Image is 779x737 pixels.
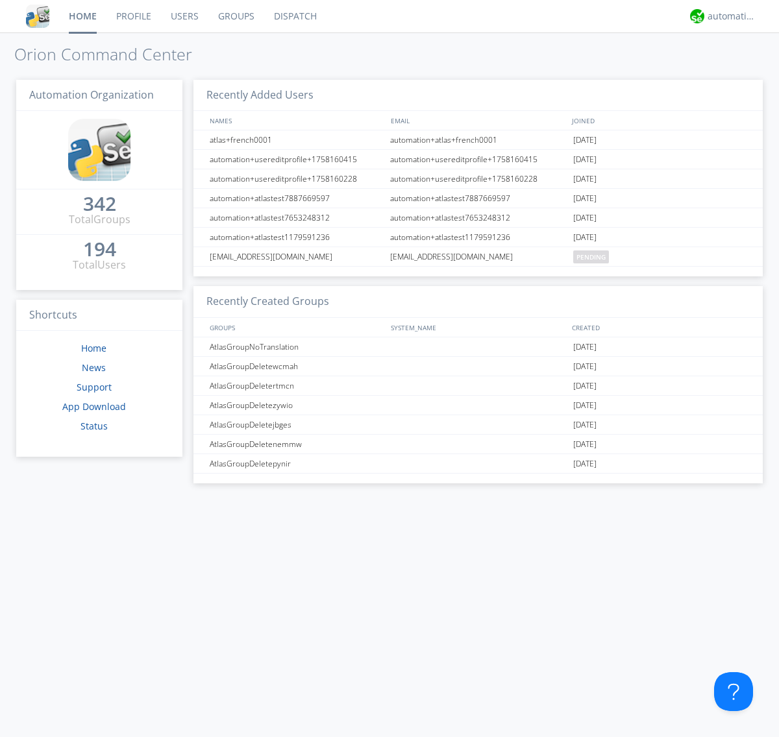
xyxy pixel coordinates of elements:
[68,119,130,181] img: cddb5a64eb264b2086981ab96f4c1ba7
[206,376,386,395] div: AtlasGroupDeletertmcn
[193,415,763,435] a: AtlasGroupDeletejbges[DATE]
[69,212,130,227] div: Total Groups
[83,197,116,210] div: 342
[62,400,126,413] a: App Download
[714,672,753,711] iframe: Toggle Customer Support
[569,111,750,130] div: JOINED
[80,420,108,432] a: Status
[83,243,116,256] div: 194
[193,357,763,376] a: AtlasGroupDeletewcmah[DATE]
[573,208,597,228] span: [DATE]
[573,169,597,189] span: [DATE]
[73,258,126,272] div: Total Users
[82,361,106,374] a: News
[206,454,386,473] div: AtlasGroupDeletepynir
[387,228,570,247] div: automation+atlastest1179591236
[569,318,750,337] div: CREATED
[193,396,763,415] a: AtlasGroupDeletezywio[DATE]
[193,435,763,454] a: AtlasGroupDeletenemmw[DATE]
[193,247,763,267] a: [EMAIL_ADDRESS][DOMAIN_NAME][EMAIL_ADDRESS][DOMAIN_NAME]pending
[206,169,386,188] div: automation+usereditprofile+1758160228
[388,111,569,130] div: EMAIL
[573,250,609,263] span: pending
[193,189,763,208] a: automation+atlastest7887669597automation+atlastest7887669597[DATE]
[193,130,763,150] a: atlas+french0001automation+atlas+french0001[DATE]
[387,247,570,266] div: [EMAIL_ADDRESS][DOMAIN_NAME]
[206,396,386,415] div: AtlasGroupDeletezywio
[81,342,106,354] a: Home
[206,337,386,356] div: AtlasGroupNoTranslation
[387,189,570,208] div: automation+atlastest7887669597
[83,197,116,212] a: 342
[29,88,154,102] span: Automation Organization
[206,318,384,337] div: GROUPS
[206,415,386,434] div: AtlasGroupDeletejbges
[708,10,756,23] div: automation+atlas
[77,381,112,393] a: Support
[388,318,569,337] div: SYSTEM_NAME
[573,150,597,169] span: [DATE]
[573,357,597,376] span: [DATE]
[206,150,386,169] div: automation+usereditprofile+1758160415
[573,228,597,247] span: [DATE]
[573,454,597,474] span: [DATE]
[573,337,597,357] span: [DATE]
[26,5,49,28] img: cddb5a64eb264b2086981ab96f4c1ba7
[206,130,386,149] div: atlas+french0001
[206,247,386,266] div: [EMAIL_ADDRESS][DOMAIN_NAME]
[573,376,597,396] span: [DATE]
[387,150,570,169] div: automation+usereditprofile+1758160415
[193,228,763,247] a: automation+atlastest1179591236automation+atlastest1179591236[DATE]
[206,357,386,376] div: AtlasGroupDeletewcmah
[193,337,763,357] a: AtlasGroupNoTranslation[DATE]
[573,415,597,435] span: [DATE]
[193,286,763,318] h3: Recently Created Groups
[193,169,763,189] a: automation+usereditprofile+1758160228automation+usereditprofile+1758160228[DATE]
[193,150,763,169] a: automation+usereditprofile+1758160415automation+usereditprofile+1758160415[DATE]
[206,228,386,247] div: automation+atlastest1179591236
[206,435,386,453] div: AtlasGroupDeletenemmw
[573,396,597,415] span: [DATE]
[193,80,763,112] h3: Recently Added Users
[193,376,763,396] a: AtlasGroupDeletertmcn[DATE]
[387,130,570,149] div: automation+atlas+french0001
[206,111,384,130] div: NAMES
[193,208,763,228] a: automation+atlastest7653248312automation+atlastest7653248312[DATE]
[690,9,704,23] img: d2d01cd9b4174d08988066c6d424eccd
[573,130,597,150] span: [DATE]
[16,300,182,332] h3: Shortcuts
[387,169,570,188] div: automation+usereditprofile+1758160228
[573,435,597,454] span: [DATE]
[573,189,597,208] span: [DATE]
[387,208,570,227] div: automation+atlastest7653248312
[206,189,386,208] div: automation+atlastest7887669597
[206,208,386,227] div: automation+atlastest7653248312
[83,243,116,258] a: 194
[193,454,763,474] a: AtlasGroupDeletepynir[DATE]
